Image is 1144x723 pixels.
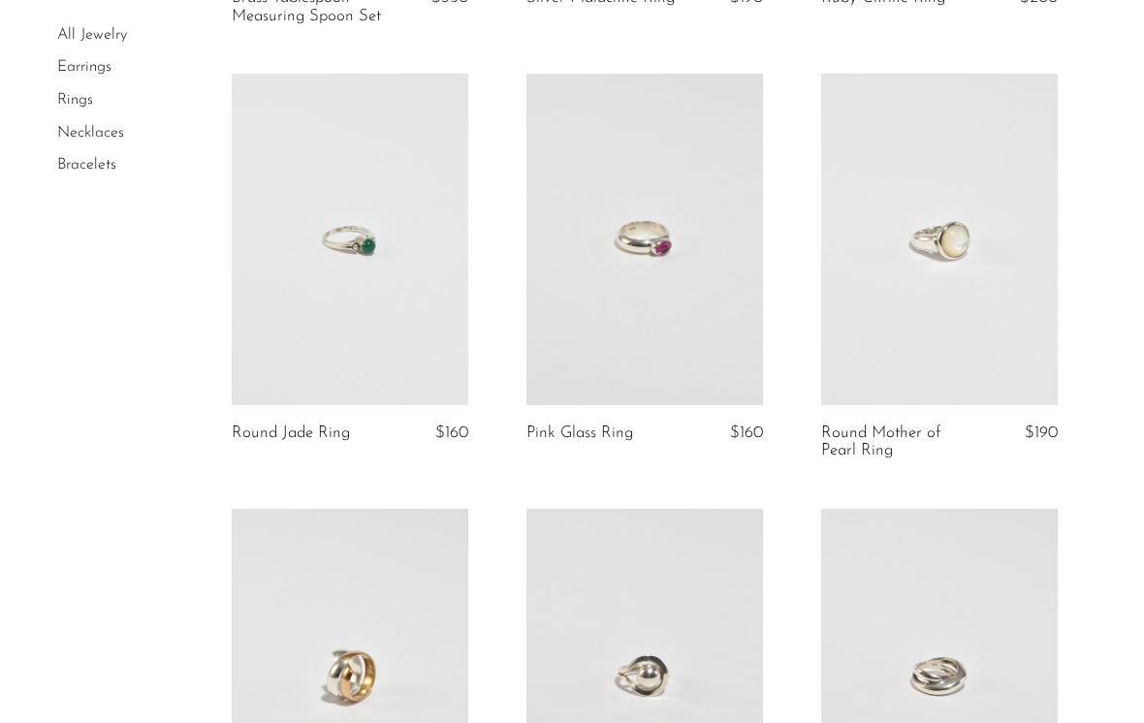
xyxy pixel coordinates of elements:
span: $190 [1025,424,1058,441]
a: Rings [57,92,93,108]
a: Round Jade Ring [232,424,350,442]
a: Round Mother of Pearl Ring [821,424,975,460]
a: Earrings [57,60,111,76]
span: $160 [435,424,468,441]
a: Pink Glass Ring [526,424,633,442]
a: Bracelets [57,157,116,173]
span: $160 [730,424,763,441]
a: Necklaces [57,125,124,141]
a: All Jewelry [57,27,127,43]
